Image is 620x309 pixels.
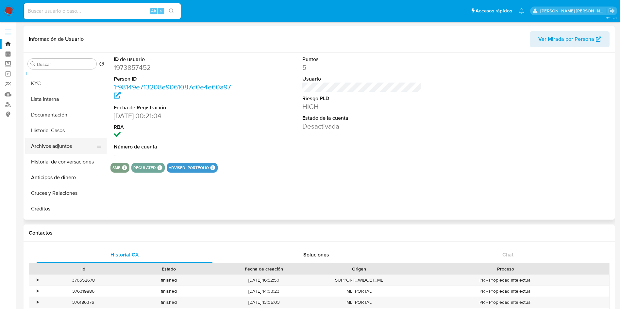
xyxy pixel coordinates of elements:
[25,170,107,185] button: Anticipos de dinero
[540,8,606,14] p: david.marinmartinez@mercadolibre.com.co
[25,107,107,123] button: Documentación
[302,63,422,72] dd: 5
[25,138,102,154] button: Archivos adjuntos
[29,230,610,236] h1: Contactos
[131,266,207,272] div: Estado
[114,63,233,72] dd: 1973857452
[212,286,316,297] div: [DATE] 14:03:23
[133,166,156,169] button: regulated
[302,75,422,83] dt: Usuario
[25,154,107,170] button: Historial de conversaciones
[37,277,39,283] div: •
[316,275,402,286] div: SUPPORT_WIDGET_ML
[114,82,231,101] a: 1f98149e713208e9061087d0e4e60a97
[30,61,36,67] button: Buscar
[114,111,233,120] dd: [DATE] 00:21:04
[151,8,156,14] span: Alt
[110,251,139,258] span: Historial CX
[302,95,422,102] dt: Riesgo PLD
[316,286,402,297] div: ML_PORTAL
[25,123,107,138] button: Historial Casos
[302,115,422,122] dt: Estado de la cuenta
[321,266,397,272] div: Origen
[114,104,233,111] dt: Fecha de Registración
[25,201,107,217] button: Créditos
[99,61,104,69] button: Volver al orden por defecto
[25,217,107,232] button: Cuentas Bancarias
[160,8,162,14] span: s
[165,7,178,16] button: search-icon
[45,266,122,272] div: Id
[212,297,316,308] div: [DATE] 13:05:03
[126,275,212,286] div: finished
[519,8,524,14] a: Notificaciones
[126,297,212,308] div: finished
[302,56,422,63] dt: Puntos
[316,297,402,308] div: ML_PORTAL
[114,124,233,131] dt: RBA
[25,185,107,201] button: Cruces y Relaciones
[114,143,233,150] dt: Número de cuenta
[402,286,609,297] div: PR - Propiedad intelectual
[302,102,422,111] dd: HIGH
[530,31,610,47] button: Ver Mirada por Persona
[303,251,329,258] span: Soluciones
[126,286,212,297] div: finished
[112,166,121,169] button: smb
[608,8,615,14] a: Salir
[41,297,126,308] div: 376186376
[41,286,126,297] div: 376319886
[114,56,233,63] dt: ID de usuario
[24,7,181,15] input: Buscar usuario o caso...
[407,266,605,272] div: Proceso
[37,288,39,294] div: •
[402,275,609,286] div: PR - Propiedad intelectual
[37,61,94,67] input: Buscar
[538,31,594,47] span: Ver Mirada por Persona
[302,122,422,131] dd: Desactivada
[114,150,233,160] dd: -
[29,36,84,42] h1: Información de Usuario
[502,251,513,258] span: Chat
[37,299,39,305] div: •
[169,166,209,169] button: advised_portfolio
[25,91,107,107] button: Lista Interna
[476,8,512,14] span: Accesos rápidos
[41,275,126,286] div: 376552678
[25,76,107,91] button: KYC
[114,75,233,83] dt: Person ID
[212,275,316,286] div: [DATE] 16:52:50
[402,297,609,308] div: PR - Propiedad intelectual
[216,266,312,272] div: Fecha de creación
